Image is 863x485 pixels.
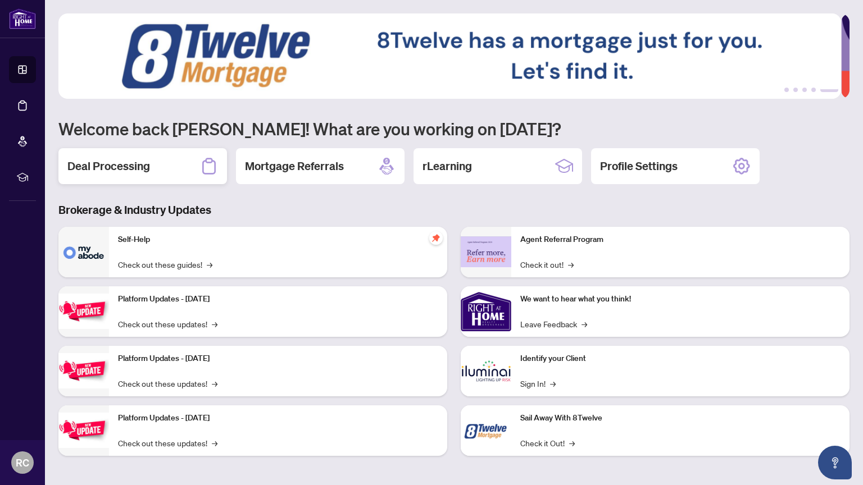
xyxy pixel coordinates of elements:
[118,353,438,365] p: Platform Updates - [DATE]
[461,286,511,337] img: We want to hear what you think!
[600,158,678,174] h2: Profile Settings
[212,437,217,449] span: →
[16,455,29,470] span: RC
[118,377,217,390] a: Check out these updates!→
[569,437,575,449] span: →
[793,88,798,92] button: 2
[58,118,850,139] h1: Welcome back [PERSON_NAME]! What are you working on [DATE]?
[118,258,212,271] a: Check out these guides!→
[67,158,150,174] h2: Deal Processing
[118,318,217,330] a: Check out these updates!→
[461,346,511,396] img: Identify your Client
[207,258,212,271] span: →
[118,234,438,246] p: Self-Help
[212,377,217,390] span: →
[820,88,838,92] button: 5
[423,158,472,174] h2: rLearning
[58,227,109,277] img: Self-Help
[520,258,574,271] a: Check it out!→
[520,234,841,246] p: Agent Referral Program
[58,413,109,448] img: Platform Updates - June 23, 2025
[520,318,587,330] a: Leave Feedback→
[811,88,816,92] button: 4
[818,446,852,479] button: Open asap
[245,158,344,174] h2: Mortgage Referrals
[550,377,556,390] span: →
[212,318,217,330] span: →
[429,231,443,245] span: pushpin
[520,377,556,390] a: Sign In!→
[802,88,807,92] button: 3
[9,8,36,29] img: logo
[58,294,109,329] img: Platform Updates - July 21, 2025
[568,258,574,271] span: →
[461,236,511,267] img: Agent Referral Program
[582,318,587,330] span: →
[520,353,841,365] p: Identify your Client
[520,293,841,305] p: We want to hear what you think!
[520,412,841,424] p: Sail Away With 8Twelve
[118,412,438,424] p: Platform Updates - [DATE]
[118,293,438,305] p: Platform Updates - [DATE]
[58,202,850,218] h3: Brokerage & Industry Updates
[461,405,511,456] img: Sail Away With 8Twelve
[784,88,789,92] button: 1
[58,353,109,388] img: Platform Updates - July 8, 2025
[520,437,575,449] a: Check it Out!→
[58,13,841,99] img: Slide 4
[118,437,217,449] a: Check out these updates!→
